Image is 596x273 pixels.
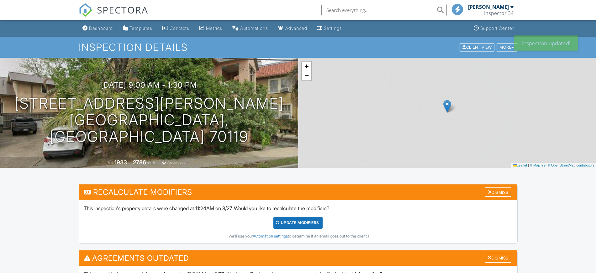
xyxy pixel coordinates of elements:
[97,3,148,16] span: SPECTORA
[89,25,113,31] div: Dashboard
[79,200,517,243] div: This inspection's property details were changed at 11:24AM on 8/27. Would you like to recalculate...
[497,43,517,52] div: More
[321,4,447,16] input: Search everything...
[79,42,518,53] h1: Inspection Details
[206,25,222,31] div: Metrics
[107,161,113,165] span: Built
[79,3,92,17] img: The Best Home Inspection Software - Spectora
[528,163,529,167] span: |
[548,163,594,167] a: © OpenStreetMap contributors
[80,23,115,34] a: Dashboard
[129,25,152,31] div: Templates
[101,81,197,89] h3: [DATE] 9:00 am - 1:30 pm
[324,25,342,31] div: Settings
[84,234,513,239] div: (We'll use your to determine if an email goes out to the client.)
[459,45,496,49] a: Client View
[114,159,127,166] div: 1933
[167,161,187,165] span: crawlspace
[79,250,517,266] h3: Agreements Outdated
[170,25,189,31] div: Contacts
[240,25,268,31] div: Automations
[147,161,156,165] span: sq. ft.
[471,23,516,34] a: Support Center
[480,25,514,31] div: Support Center
[514,35,578,51] div: Inspection updated!
[10,95,288,145] h1: [STREET_ADDRESS][PERSON_NAME] [GEOGRAPHIC_DATA], [GEOGRAPHIC_DATA] 70119
[302,62,311,71] a: Zoom in
[468,4,509,10] div: [PERSON_NAME]
[79,184,517,200] h3: Recalculate Modifiers
[530,163,547,167] a: © MapTiler
[120,23,155,34] a: Templates
[443,100,451,113] img: Marker
[304,72,309,79] span: −
[513,163,527,167] a: Leaflet
[197,23,225,34] a: Metrics
[160,23,192,34] a: Contacts
[315,23,345,34] a: Settings
[133,159,146,166] div: 2786
[230,23,271,34] a: Automations (Basic)
[485,187,511,197] div: Dismiss
[276,23,310,34] a: Advanced
[285,25,307,31] div: Advanced
[460,43,494,52] div: Client View
[79,8,148,22] a: SPECTORA
[302,71,311,80] a: Zoom out
[485,253,511,263] div: Dismiss
[253,234,288,238] a: Automation settings
[304,62,309,70] span: +
[273,217,323,229] div: UPDATE Modifiers
[484,10,514,16] div: Inspector 34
